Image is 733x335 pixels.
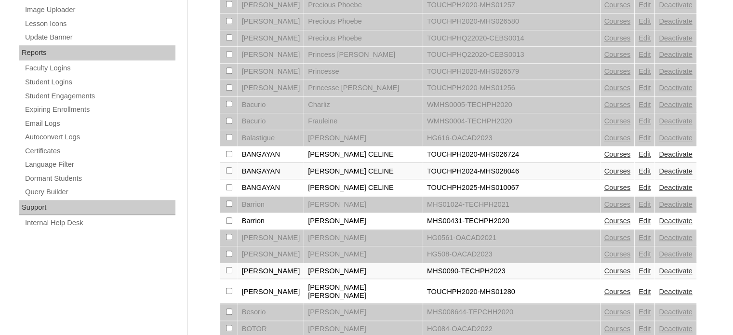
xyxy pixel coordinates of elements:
td: [PERSON_NAME] [238,246,304,263]
td: [PERSON_NAME] [238,64,304,80]
a: Deactivate [659,17,692,25]
a: Autoconvert Logs [24,131,175,143]
td: [PERSON_NAME] [304,230,423,246]
a: Courses [604,250,631,258]
td: TOUCHPH2025-MHS010067 [423,180,600,196]
a: Edit [639,308,651,316]
td: [PERSON_NAME] [304,263,423,280]
td: [PERSON_NAME] [238,230,304,246]
a: Courses [604,134,631,142]
a: Courses [604,101,631,108]
a: Deactivate [659,1,692,9]
a: Edit [639,1,651,9]
a: Certificates [24,145,175,157]
a: Courses [604,67,631,75]
div: Support [19,200,175,215]
a: Deactivate [659,308,692,316]
td: TOUCHPHQ22020-CEBS0014 [423,30,600,47]
a: Update Banner [24,31,175,43]
a: Courses [604,117,631,125]
a: Deactivate [659,250,692,258]
td: [PERSON_NAME] CELINE [304,180,423,196]
a: Deactivate [659,34,692,42]
td: TOUCHPH2020-MHS026579 [423,64,600,80]
td: TOUCHPH2020-MHS01280 [423,280,600,304]
td: BANGAYAN [238,180,304,196]
a: Courses [604,1,631,9]
a: Courses [604,150,631,158]
td: [PERSON_NAME] [238,263,304,280]
a: Deactivate [659,51,692,58]
a: Deactivate [659,101,692,108]
td: [PERSON_NAME] [304,197,423,213]
a: Edit [639,117,651,125]
a: Faculty Logins [24,62,175,74]
td: BANGAYAN [238,163,304,180]
td: [PERSON_NAME] [238,280,304,304]
a: Language Filter [24,159,175,171]
a: Student Engagements [24,90,175,102]
td: TOUCHPH2020-MHS026580 [423,13,600,30]
a: Deactivate [659,167,692,175]
td: TOUCHPH2020-MHS026724 [423,147,600,163]
td: TOUCHPHQ22020-CEBS0013 [423,47,600,63]
a: Edit [639,217,651,225]
a: Edit [639,134,651,142]
td: HG616-OACAD2023 [423,130,600,147]
td: Besorio [238,304,304,321]
td: [PERSON_NAME] [304,130,423,147]
a: Courses [604,325,631,333]
a: Deactivate [659,325,692,333]
td: WMHS0005-TECHPH2020 [423,97,600,113]
td: Charliz [304,97,423,113]
td: TOUCHPH2020-MHS01256 [423,80,600,96]
a: Dormant Students [24,173,175,185]
div: Reports [19,45,175,61]
a: Edit [639,101,651,108]
td: [PERSON_NAME] [238,80,304,96]
td: Princesse [PERSON_NAME] [304,80,423,96]
td: TOUCHPH2024-MHS028046 [423,163,600,180]
a: Courses [604,17,631,25]
a: Edit [639,167,651,175]
a: Courses [604,288,631,295]
a: Image Uploader [24,4,175,16]
td: Precious Phoebe [304,30,423,47]
a: Courses [604,267,631,275]
a: Deactivate [659,234,692,241]
a: Courses [604,34,631,42]
a: Deactivate [659,201,692,208]
a: Deactivate [659,67,692,75]
a: Courses [604,51,631,58]
td: Princesse [304,64,423,80]
a: Courses [604,167,631,175]
td: MHS008644-TEPCHH2020 [423,304,600,321]
td: Barrion [238,197,304,213]
td: [PERSON_NAME] [238,13,304,30]
td: [PERSON_NAME] CELINE [304,147,423,163]
a: Deactivate [659,134,692,142]
td: [PERSON_NAME] [238,47,304,63]
a: Courses [604,217,631,225]
a: Expiring Enrollments [24,104,175,116]
td: [PERSON_NAME] [PERSON_NAME] [304,280,423,304]
a: Edit [639,325,651,333]
a: Courses [604,184,631,191]
a: Edit [639,288,651,295]
a: Deactivate [659,267,692,275]
td: [PERSON_NAME] [304,246,423,263]
a: Student Logins [24,76,175,88]
td: [PERSON_NAME] CELINE [304,163,423,180]
a: Deactivate [659,288,692,295]
a: Email Logs [24,118,175,130]
a: Edit [639,267,651,275]
a: Edit [639,17,651,25]
a: Edit [639,67,651,75]
td: MHS0090-TECHPH2023 [423,263,600,280]
a: Courses [604,201,631,208]
a: Deactivate [659,117,692,125]
a: Edit [639,34,651,42]
a: Edit [639,250,651,258]
td: [PERSON_NAME] [238,30,304,47]
td: Balastigue [238,130,304,147]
